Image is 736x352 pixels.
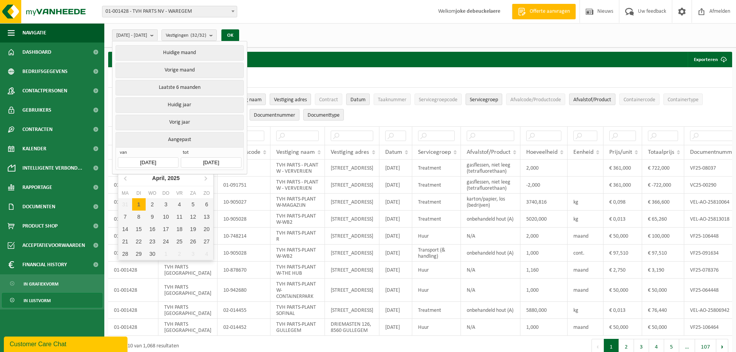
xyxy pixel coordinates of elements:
[108,52,185,67] h2: Algemene rapportering
[346,94,370,105] button: DatumDatum: Activate to sort
[200,211,213,223] div: 13
[118,198,132,211] div: 31
[379,302,412,319] td: [DATE]
[379,177,412,194] td: [DATE]
[526,149,558,155] span: Hoeveelheid
[186,248,200,260] div: 3
[24,277,58,291] span: In grafiekvorm
[116,97,243,113] button: Huidig jaar
[108,302,158,319] td: 01-001428
[573,149,593,155] span: Eenheid
[568,194,603,211] td: kg
[146,248,159,260] div: 30
[325,262,379,279] td: [STREET_ADDRESS]
[112,29,158,41] button: [DATE] - [DATE]
[461,211,520,228] td: onbehandeld hout (A)
[24,293,51,308] span: In lijstvorm
[603,228,642,245] td: € 50,000
[132,223,146,235] div: 15
[22,197,55,216] span: Documenten
[568,228,603,245] td: maand
[276,149,315,155] span: Vestiging naam
[22,158,82,178] span: Intelligente verbond...
[118,235,132,248] div: 21
[132,211,146,223] div: 8
[102,6,237,17] span: 01-001428 - TVH PARTS NV - WAREGEM
[181,150,241,157] span: tot
[270,211,325,228] td: TVH PARTS-PLANT W-WB2
[619,94,660,105] button: ContainercodeContainercode: Activate to sort
[520,279,568,302] td: 1,000
[568,245,603,262] td: cont.
[116,45,243,61] button: Huidige maand
[412,177,461,194] td: Treatment
[325,177,379,194] td: [STREET_ADDRESS]
[218,319,270,336] td: 02-014452
[603,245,642,262] td: € 97,510
[270,319,325,336] td: TVH PARTS-PLANT GULLEGEM
[108,245,158,262] td: 01-001428
[528,8,572,15] span: Offerte aanvragen
[573,97,611,103] span: Afvalstof/Product
[200,223,213,235] div: 20
[270,177,325,194] td: TVH PARTS - PLANT W - VERVERIJEN
[603,177,642,194] td: € 361,000
[270,94,311,105] button: Vestiging adresVestiging adres: Activate to sort
[325,319,379,336] td: DRIEMASTEN 126, 8560 GULLEGEM
[308,112,340,118] span: Documenttype
[325,228,379,245] td: [STREET_ADDRESS]
[418,149,451,155] span: Servicegroep
[2,276,102,291] a: In grafiekvorm
[218,211,270,228] td: 10-905028
[108,160,158,177] td: 01-091751
[218,194,270,211] td: 10-905027
[116,80,243,95] button: Laatste 6 maanden
[461,177,520,194] td: gasflessen, niet leeg (tetrafluorethaan)
[218,279,270,302] td: 10-942680
[173,211,186,223] div: 11
[303,109,344,121] button: DocumenttypeDocumenttype: Activate to sort
[270,160,325,177] td: TVH PARTS - PLANT W - VERVERIJEN
[412,319,461,336] td: Huur
[132,189,146,197] div: di
[568,319,603,336] td: maand
[412,211,461,228] td: Treatment
[146,189,159,197] div: wo
[118,150,178,157] span: van
[116,63,243,78] button: Vorige maand
[132,248,146,260] div: 29
[467,149,510,155] span: Afvalstof/Product
[510,97,561,103] span: Afvalcode/Productcode
[22,178,52,197] span: Rapportage
[642,160,684,177] td: € 722,000
[218,177,270,194] td: 01-091751
[688,52,731,67] button: Exporteren
[412,279,461,302] td: Huur
[520,319,568,336] td: 1,000
[146,198,159,211] div: 2
[22,139,46,158] span: Kalender
[250,109,299,121] button: DocumentnummerDocumentnummer: Activate to sort
[108,211,158,228] td: 01-001428
[108,228,158,245] td: 01-001428
[319,97,338,103] span: Contract
[461,262,520,279] td: N/A
[385,149,402,155] span: Datum
[159,235,173,248] div: 24
[158,279,218,302] td: TVH PARTS [GEOGRAPHIC_DATA]
[512,4,576,19] a: Offerte aanvragen
[520,228,568,245] td: 2,000
[270,279,325,302] td: TVH PARTS-PLANT W-CONTAINERPARK
[173,223,186,235] div: 18
[461,279,520,302] td: N/A
[325,160,379,177] td: [STREET_ADDRESS]
[159,189,173,197] div: do
[520,160,568,177] td: 2,000
[254,112,295,118] span: Documentnummer
[456,9,500,14] strong: joke debeuckelaere
[642,211,684,228] td: € 65,260
[603,279,642,302] td: € 50,000
[412,245,461,262] td: Transport (& handling)
[168,175,180,181] i: 2025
